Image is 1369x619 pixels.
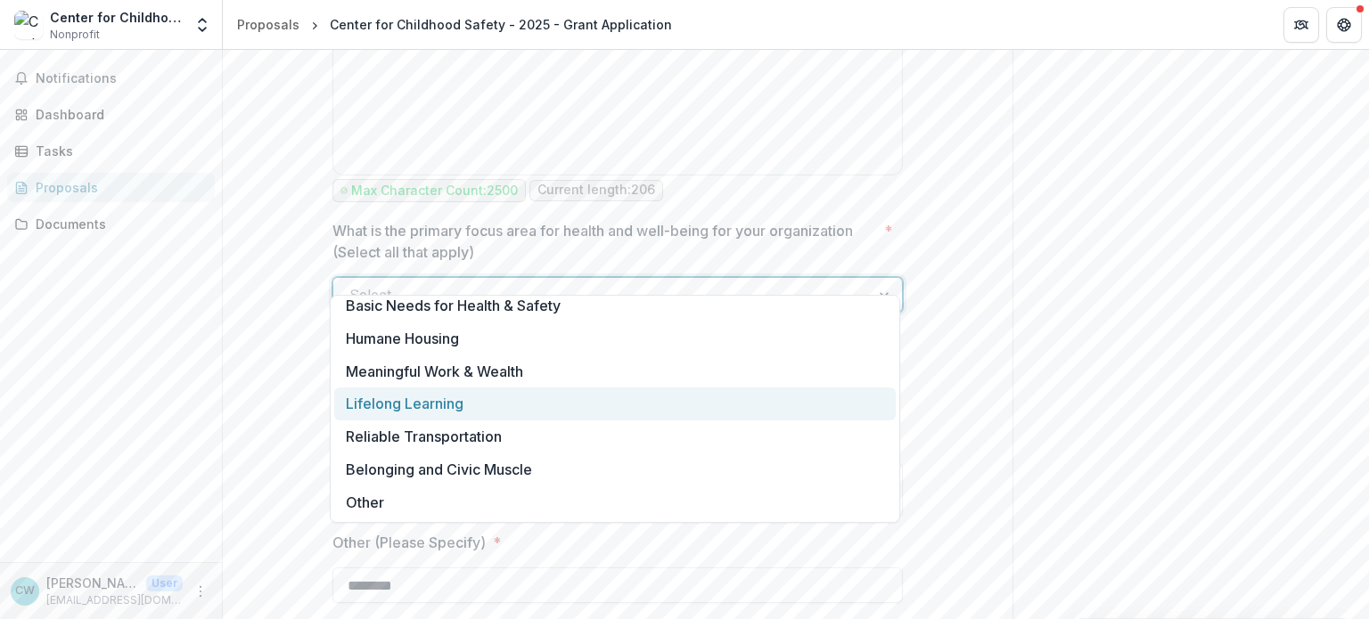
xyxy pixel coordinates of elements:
[50,8,183,27] div: Center for Childhood Safety
[1326,7,1362,43] button: Get Help
[334,354,896,387] div: Meaningful Work & Wealth
[14,11,43,39] img: Center for Childhood Safety
[332,220,877,263] p: What is the primary focus area for health and well-being for your organization (Select all that a...
[330,15,672,34] div: Center for Childhood Safety - 2025 - Grant Application
[1283,7,1319,43] button: Partners
[46,592,183,608] p: [EMAIL_ADDRESS][DOMAIN_NAME]
[36,71,208,86] span: Notifications
[190,7,215,43] button: Open entity switcher
[334,322,896,354] div: Humane Housing
[351,183,518,199] p: Max Character Count: 2500
[15,585,35,597] div: Christel Weinaug
[334,485,896,518] div: Other
[7,136,215,166] a: Tasks
[334,289,896,322] div: Basic Needs for Health & Safety
[230,12,307,37] a: Proposals
[334,420,896,453] div: Reliable Transportation
[7,209,215,239] a: Documents
[230,12,679,37] nav: breadcrumb
[36,142,201,160] div: Tasks
[36,178,201,197] div: Proposals
[7,173,215,202] a: Proposals
[190,581,211,602] button: More
[7,64,215,93] button: Notifications
[46,574,139,592] p: [PERSON_NAME]
[36,105,201,124] div: Dashboard
[50,27,100,43] span: Nonprofit
[36,215,201,233] div: Documents
[7,100,215,129] a: Dashboard
[537,183,655,198] p: Current length: 206
[332,532,486,553] p: Other (Please Specify)
[334,453,896,486] div: Belonging and Civic Muscle
[237,15,299,34] div: Proposals
[146,575,183,591] p: User
[334,387,896,420] div: Lifelong Learning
